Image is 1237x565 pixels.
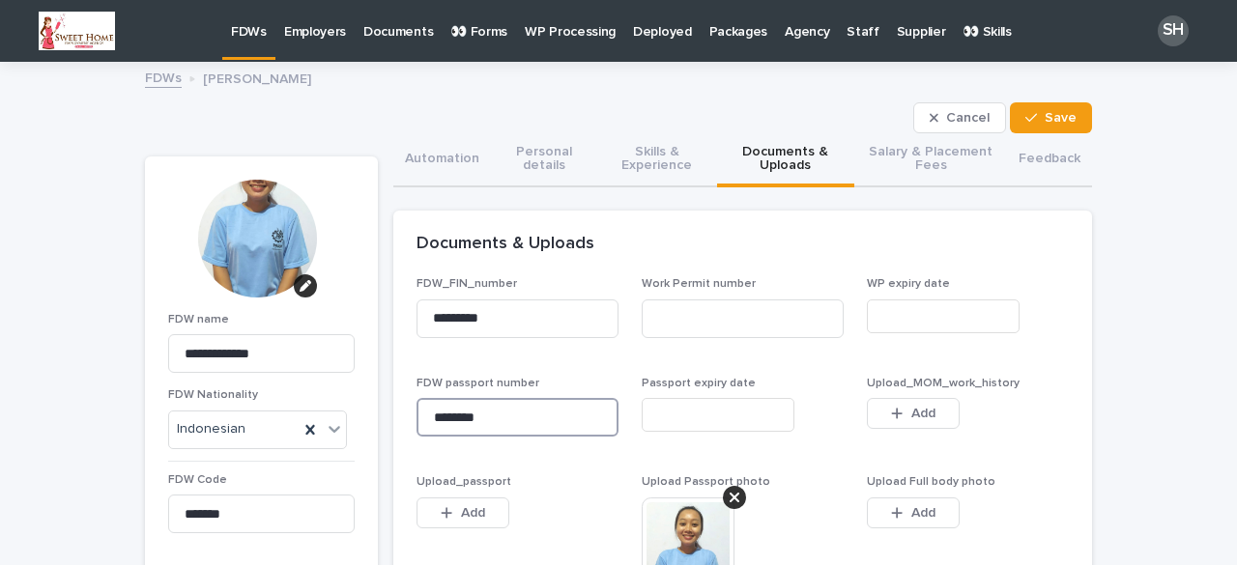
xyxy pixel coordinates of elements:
button: Cancel [913,102,1006,133]
span: Work Permit number [642,278,756,290]
span: Upload Passport photo [642,476,770,488]
button: Automation [393,133,491,187]
button: Save [1010,102,1092,133]
span: Add [911,506,935,520]
span: Save [1045,111,1077,125]
button: Skills & Experience [597,133,717,187]
img: 8Rew6ahsb-lzF3ym0asMJF9wjGWfaLCqcQEFaSrrFrQ [39,12,115,50]
span: Add [461,506,485,520]
span: FDW passport number [417,378,539,389]
button: Personal details [491,133,597,187]
span: WP expiry date [867,278,950,290]
span: Upload_passport [417,476,511,488]
span: Cancel [946,111,990,125]
button: Feedback [1007,133,1092,187]
span: Passport expiry date [642,378,756,389]
span: FDW_FIN_number [417,278,517,290]
a: FDWs [145,66,182,88]
button: Documents & Uploads [717,133,854,187]
button: Add [417,497,509,528]
span: Indonesian [177,421,245,438]
h2: Documents & Uploads [417,234,594,255]
span: FDW name [168,314,229,325]
span: Add [911,407,935,420]
span: FDW Code [168,474,227,486]
button: Salary & Placement Fees [854,133,1007,187]
span: Upload_MOM_work_history [867,378,1020,389]
button: Add [867,398,960,429]
span: FDW Nationality [168,389,258,401]
span: Upload Full body photo [867,476,995,488]
div: SH [1158,15,1189,46]
button: Add [867,497,960,528]
p: [PERSON_NAME] [203,67,311,88]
